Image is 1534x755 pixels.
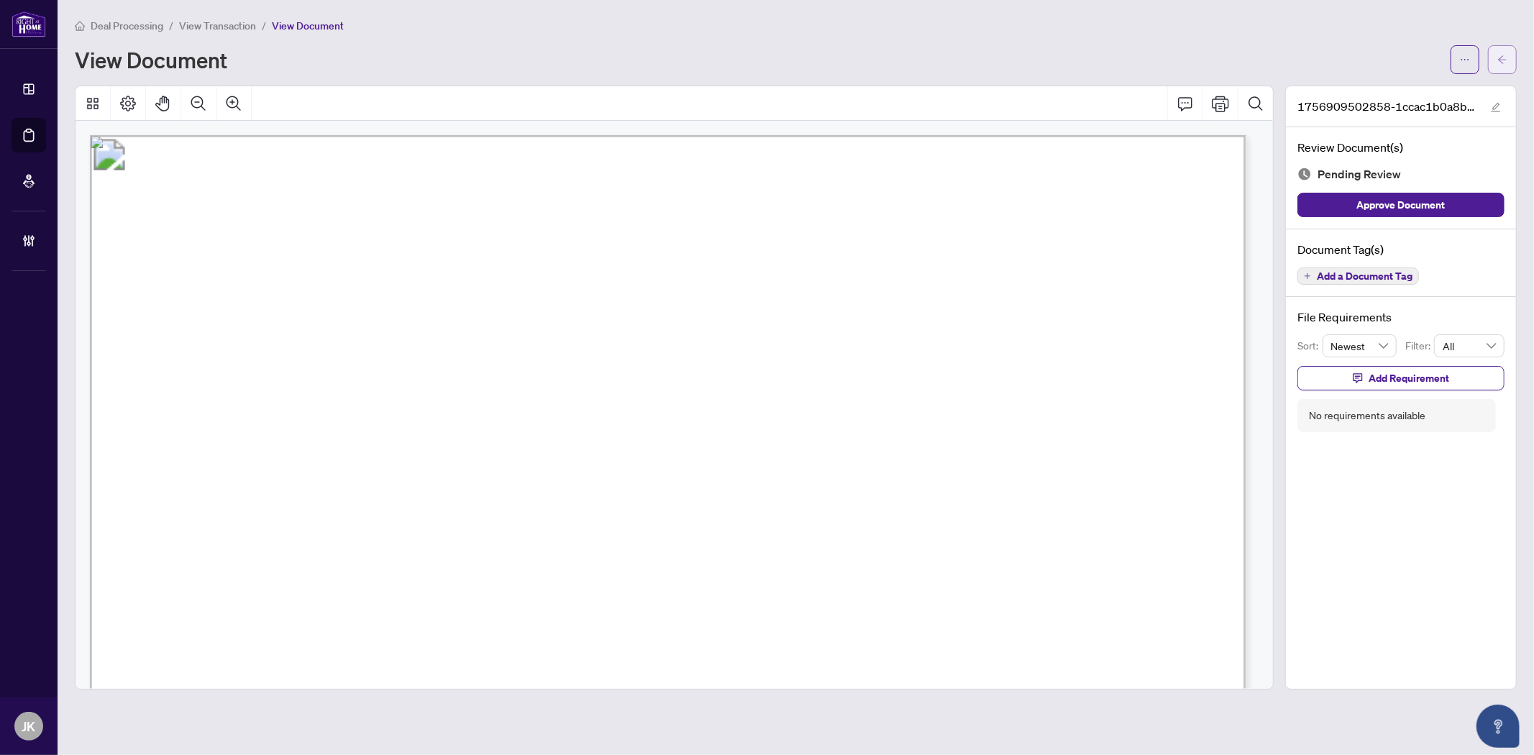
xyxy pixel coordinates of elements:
span: 1756909502858-1ccac1b0a8b841f78fcb38c96108d738.jpeg [1297,98,1477,115]
h1: View Document [75,48,227,71]
button: Add Requirement [1297,366,1505,390]
span: Pending Review [1318,165,1401,184]
h4: Document Tag(s) [1297,241,1505,258]
li: / [169,17,173,34]
span: View Document [272,19,344,32]
span: edit [1491,102,1501,112]
img: Document Status [1297,167,1312,181]
span: All [1443,335,1496,357]
button: Open asap [1476,705,1520,748]
button: Add a Document Tag [1297,267,1419,285]
span: Add Requirement [1369,367,1449,390]
span: plus [1304,273,1311,280]
p: Filter: [1405,338,1434,354]
span: Deal Processing [91,19,163,32]
span: Add a Document Tag [1317,271,1412,281]
span: Approve Document [1357,193,1446,216]
span: Newest [1331,335,1389,357]
span: home [75,21,85,31]
span: ellipsis [1460,55,1470,65]
span: JK [22,716,36,736]
p: Sort: [1297,338,1323,354]
h4: Review Document(s) [1297,139,1505,156]
button: Approve Document [1297,193,1505,217]
span: View Transaction [179,19,256,32]
h4: File Requirements [1297,308,1505,326]
img: logo [12,11,46,37]
li: / [262,17,266,34]
span: arrow-left [1497,55,1507,65]
div: No requirements available [1309,408,1425,424]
